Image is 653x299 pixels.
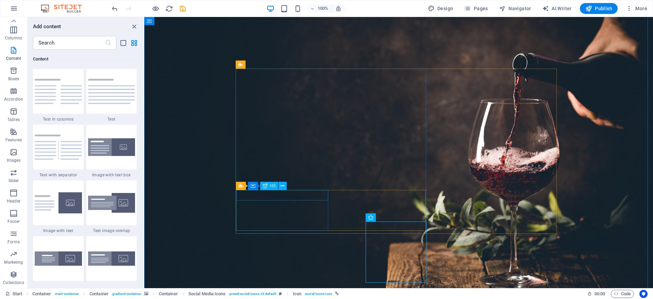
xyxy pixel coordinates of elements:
[7,158,21,163] p: Images
[111,4,119,13] button: undo
[35,79,82,104] img: text-in-columns.svg
[88,138,135,156] img: image-with-text-box.svg
[5,290,22,298] a: Click to cancel selection. Double-click to open Pages
[6,56,21,61] p: Content
[611,290,634,298] button: Code
[151,4,160,13] button: Click here to leave preview mode and continue editing
[626,5,647,12] span: More
[539,3,574,14] button: AI Writer
[542,5,572,12] span: AI Writer
[119,39,127,47] button: list-view
[159,290,178,298] span: Click to select. Double-click to edit
[428,5,453,12] span: Design
[33,180,84,233] div: Image with text
[7,198,20,204] p: Header
[307,4,332,13] button: 100%
[639,290,648,298] button: Usercentrics
[88,79,135,104] img: text.svg
[5,137,22,143] p: Features
[496,3,534,14] button: Navigator
[111,290,141,298] span: . gradient-container
[33,172,84,178] span: Text with separator
[623,3,650,14] button: More
[89,290,108,298] span: Click to select. Double-click to edit
[111,5,119,13] i: Undo: Change text (Ctrl+Z)
[229,290,277,298] span: . preset-social-icons-v3-default
[9,178,19,183] p: Slider
[33,69,84,122] div: Text in columns
[335,5,341,12] i: On resize automatically adjust zoom level to fit chosen device.
[7,239,20,245] p: Forms
[304,290,332,298] span: . social-icons-icon
[7,117,20,122] p: Tables
[35,135,82,160] img: text-with-separator.svg
[39,4,90,13] img: Editor Logo
[54,290,79,298] span: . main-container
[5,35,22,41] p: Columns
[35,251,82,266] img: wide-image-with-text-aligned.svg
[86,69,137,122] div: Text
[33,36,105,50] input: Search
[587,290,605,298] h6: Session time
[464,5,488,12] span: Pages
[499,5,531,12] span: Navigator
[35,192,82,213] img: text-with-image-v4.svg
[585,5,612,12] span: Publish
[425,3,456,14] button: Design
[33,228,84,233] span: Image with text
[33,55,137,63] h6: Content
[4,260,23,265] p: Marketing
[165,5,173,13] i: Reload page
[33,22,61,31] h6: Add content
[130,22,138,31] button: close panel
[32,290,339,298] nav: breadcrumb
[165,4,173,13] button: reload
[335,292,339,296] i: This element is linked
[33,117,84,122] span: Text in columns
[32,290,51,298] span: Click to select. Double-click to edit
[599,291,600,296] span: :
[7,219,20,224] p: Footer
[86,172,137,178] span: Image with text box
[8,76,19,82] p: Boxes
[86,117,137,122] span: Text
[33,125,84,178] div: Text with separator
[86,180,137,233] div: Text image overlap
[88,251,135,266] img: wide-image-with-text.svg
[293,290,301,298] span: Click to select. Double-click to edit
[144,292,148,296] i: This element contains a background
[270,184,275,188] span: H3
[86,125,137,178] div: Image with text box
[614,290,631,298] span: Code
[279,292,282,296] i: This element is a customizable preset
[461,3,490,14] button: Pages
[580,3,618,14] button: Publish
[86,228,137,233] span: Text image overlap
[179,5,187,13] i: Save (Ctrl+S)
[88,193,135,213] img: text-image-overlap.svg
[318,4,329,13] h6: 100%
[179,4,187,13] button: save
[130,39,138,47] button: grid-view
[595,290,605,298] span: 00 00
[4,96,23,102] p: Accordion
[3,280,24,285] p: Collections
[425,3,456,14] div: Design (Ctrl+Alt+Y)
[188,290,226,298] span: Click to select. Double-click to edit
